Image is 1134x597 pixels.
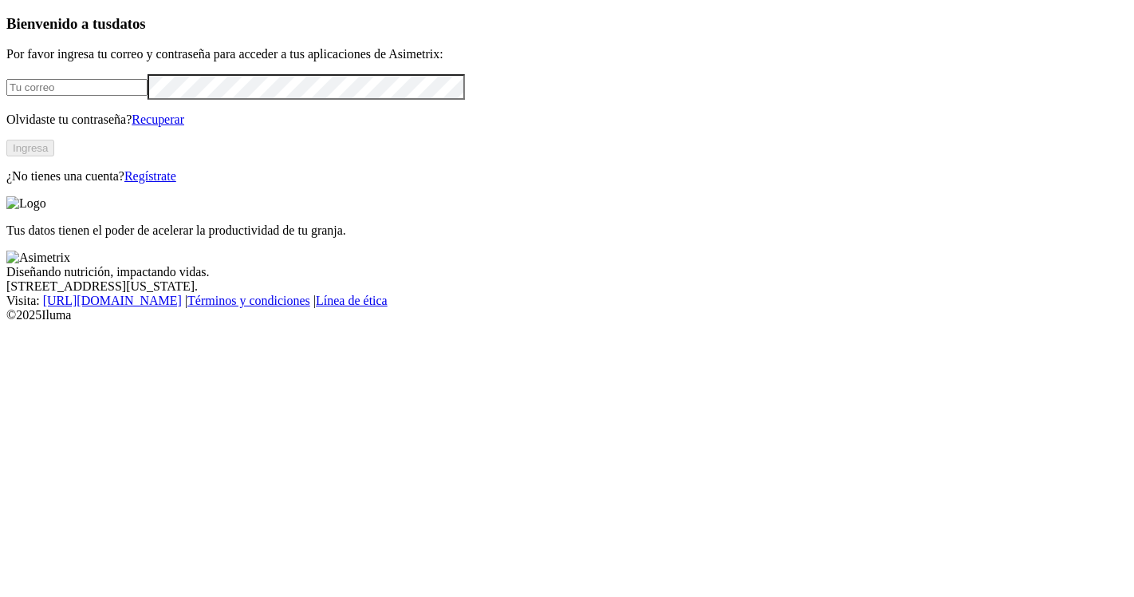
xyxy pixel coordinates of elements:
span: datos [112,15,146,32]
p: Tus datos tienen el poder de acelerar la productividad de tu granja. [6,223,1128,238]
div: Diseñando nutrición, impactando vidas. [6,265,1128,279]
button: Ingresa [6,140,54,156]
a: Regístrate [124,169,176,183]
a: Términos y condiciones [187,294,310,307]
h3: Bienvenido a tus [6,15,1128,33]
p: Olvidaste tu contraseña? [6,113,1128,127]
a: Recuperar [132,113,184,126]
a: [URL][DOMAIN_NAME] [43,294,182,307]
div: Visita : | | [6,294,1128,308]
img: Asimetrix [6,251,70,265]
img: Logo [6,196,46,211]
input: Tu correo [6,79,148,96]
a: Línea de ética [316,294,388,307]
div: © 2025 Iluma [6,308,1128,322]
p: Por favor ingresa tu correo y contraseña para acceder a tus aplicaciones de Asimetrix: [6,47,1128,61]
p: ¿No tienes una cuenta? [6,169,1128,184]
div: [STREET_ADDRESS][US_STATE]. [6,279,1128,294]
